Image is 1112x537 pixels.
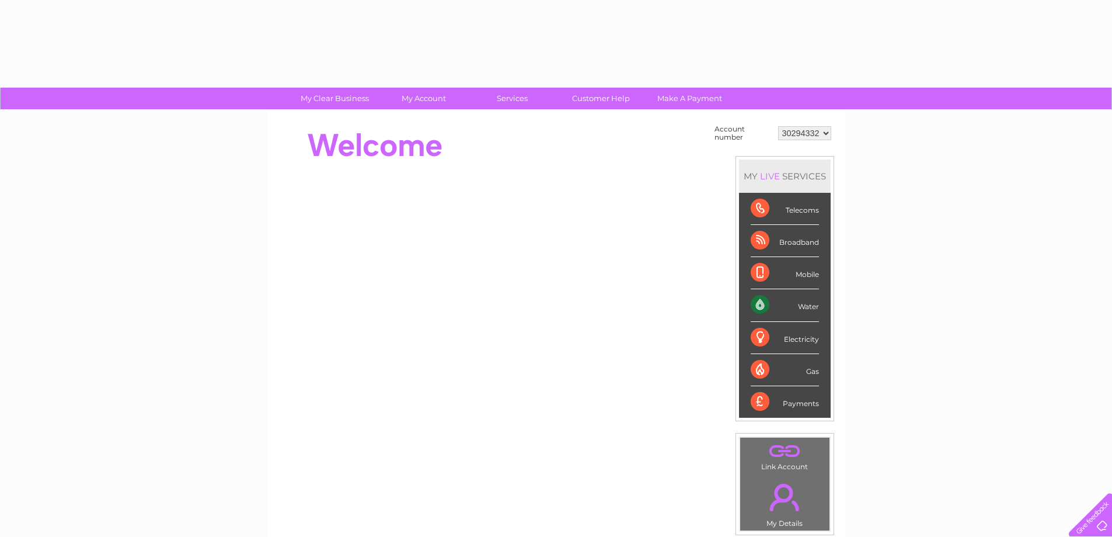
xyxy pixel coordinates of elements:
[712,122,775,144] td: Account number
[375,88,472,109] a: My Account
[553,88,649,109] a: Customer Help
[758,171,782,182] div: LIVE
[743,477,827,518] a: .
[740,474,830,531] td: My Details
[642,88,738,109] a: Make A Payment
[751,193,819,225] div: Telecoms
[751,289,819,321] div: Water
[751,354,819,386] div: Gas
[464,88,560,109] a: Services
[751,225,819,257] div: Broadband
[743,441,827,461] a: .
[740,437,830,474] td: Link Account
[751,386,819,418] div: Payments
[751,322,819,354] div: Electricity
[287,88,383,109] a: My Clear Business
[751,257,819,289] div: Mobile
[739,160,831,193] div: MY SERVICES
